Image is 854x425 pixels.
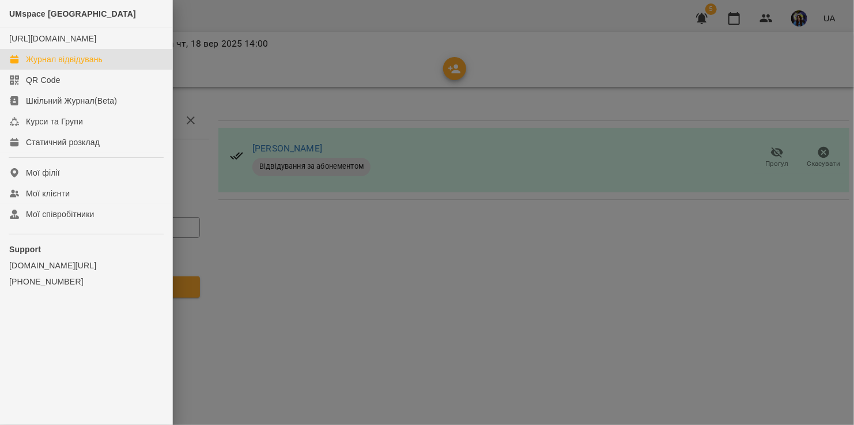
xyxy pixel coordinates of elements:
[9,34,96,43] a: [URL][DOMAIN_NAME]
[9,9,136,18] span: UMspace [GEOGRAPHIC_DATA]
[26,188,70,199] div: Мої клієнти
[26,208,95,220] div: Мої співробітники
[26,167,60,179] div: Мої філії
[9,260,163,271] a: [DOMAIN_NAME][URL]
[9,244,163,255] p: Support
[26,95,117,107] div: Шкільний Журнал(Beta)
[26,116,83,127] div: Курси та Групи
[26,136,100,148] div: Статичний розклад
[26,74,61,86] div: QR Code
[9,276,163,287] a: [PHONE_NUMBER]
[26,54,103,65] div: Журнал відвідувань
